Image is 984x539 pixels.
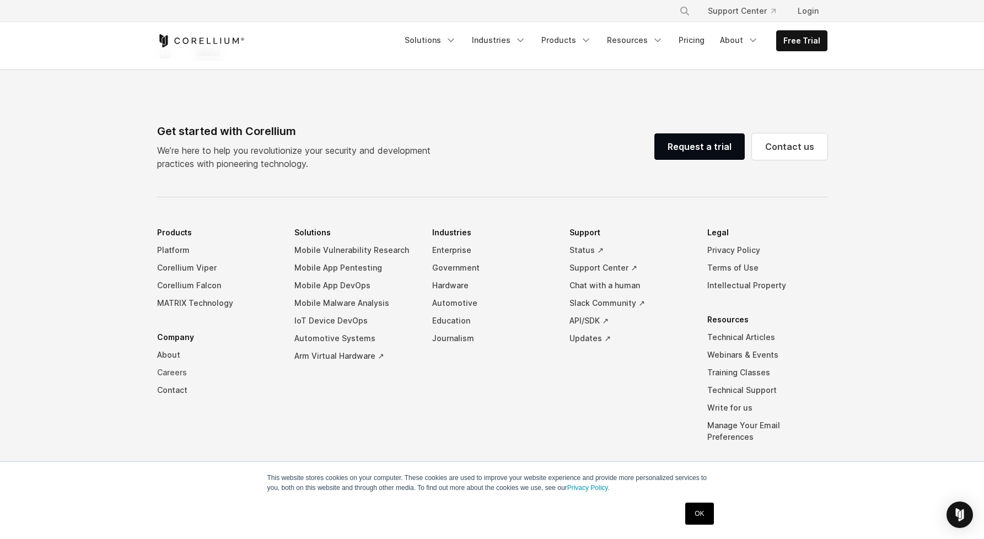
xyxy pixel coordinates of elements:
a: Write for us [707,399,827,417]
a: Slack Community ↗ [569,294,690,312]
a: Mobile Vulnerability Research [294,241,415,259]
a: Training Classes [707,364,827,381]
a: Status ↗ [569,241,690,259]
a: Chat with a human [569,277,690,294]
a: Request a trial [654,133,745,160]
a: Hardware [432,277,552,294]
a: Automotive Systems [294,330,415,347]
p: We’re here to help you revolutionize your security and development practices with pioneering tech... [157,144,439,170]
a: Careers [157,364,277,381]
div: Open Intercom Messenger [947,502,973,528]
a: Solutions [398,30,463,50]
div: Navigation Menu [398,30,827,51]
a: Free Trial [777,31,827,51]
a: Manage Your Email Preferences [707,417,827,446]
a: Journalism [432,330,552,347]
a: Platform [157,241,277,259]
a: Education [432,312,552,330]
a: Arm Virtual Hardware ↗ [294,347,415,365]
a: API/SDK ↗ [569,312,690,330]
a: Support Center ↗ [569,259,690,277]
a: Privacy Policy [707,241,827,259]
a: Contact [157,381,277,399]
a: Automotive [432,294,552,312]
a: Corellium Viper [157,259,277,277]
a: Technical Articles [707,328,827,346]
a: OK [685,503,713,525]
a: Webinars & Events [707,346,827,364]
a: Intellectual Property [707,277,827,294]
p: This website stores cookies on your computer. These cookies are used to improve your website expe... [267,473,717,493]
a: IoT Device DevOps [294,312,415,330]
a: Corellium Home [157,34,245,47]
div: Navigation Menu [666,1,827,21]
a: Industries [465,30,533,50]
a: Mobile Malware Analysis [294,294,415,312]
a: Government [432,259,552,277]
a: Mobile App DevOps [294,277,415,294]
div: Navigation Menu [157,224,827,462]
a: Mobile App Pentesting [294,259,415,277]
a: Contact us [752,133,827,160]
a: Corellium Falcon [157,277,277,294]
a: MATRIX Technology [157,294,277,312]
a: Privacy Policy. [567,484,610,492]
a: Resources [600,30,670,50]
a: Login [789,1,827,21]
a: Products [535,30,598,50]
a: About [157,346,277,364]
div: Get started with Corellium [157,123,439,139]
a: Terms of Use [707,259,827,277]
a: Pricing [672,30,711,50]
a: Technical Support [707,381,827,399]
a: Support Center [699,1,784,21]
button: Search [675,1,695,21]
a: Enterprise [432,241,552,259]
a: About [713,30,765,50]
a: Updates ↗ [569,330,690,347]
